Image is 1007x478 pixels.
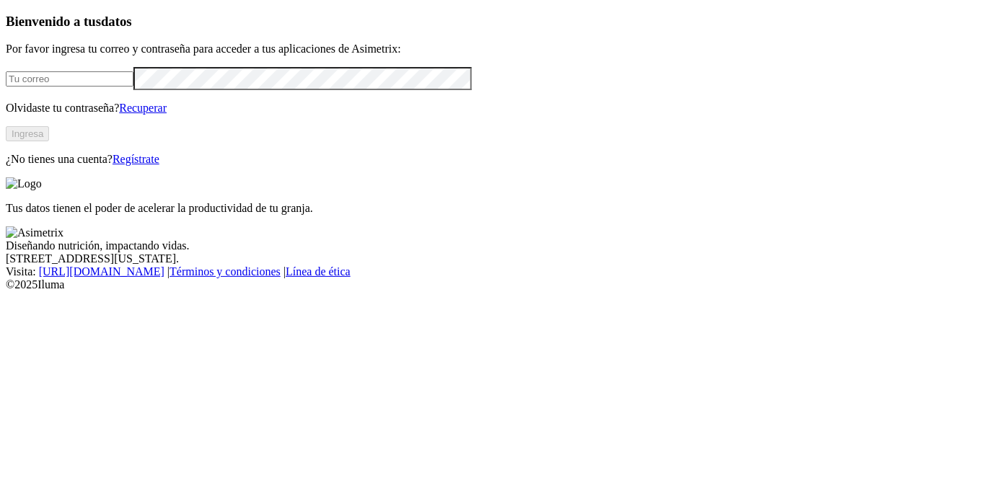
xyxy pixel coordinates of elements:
[170,265,281,278] a: Términos y condiciones
[6,226,63,239] img: Asimetrix
[6,71,133,87] input: Tu correo
[119,102,167,114] a: Recuperar
[6,126,49,141] button: Ingresa
[6,265,1001,278] div: Visita : | |
[6,43,1001,56] p: Por favor ingresa tu correo y contraseña para acceder a tus aplicaciones de Asimetrix:
[6,202,1001,215] p: Tus datos tienen el poder de acelerar la productividad de tu granja.
[6,252,1001,265] div: [STREET_ADDRESS][US_STATE].
[6,153,1001,166] p: ¿No tienes una cuenta?
[6,102,1001,115] p: Olvidaste tu contraseña?
[6,239,1001,252] div: Diseñando nutrición, impactando vidas.
[101,14,132,29] span: datos
[113,153,159,165] a: Regístrate
[286,265,351,278] a: Línea de ética
[39,265,164,278] a: [URL][DOMAIN_NAME]
[6,14,1001,30] h3: Bienvenido a tus
[6,278,1001,291] div: © 2025 Iluma
[6,177,42,190] img: Logo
